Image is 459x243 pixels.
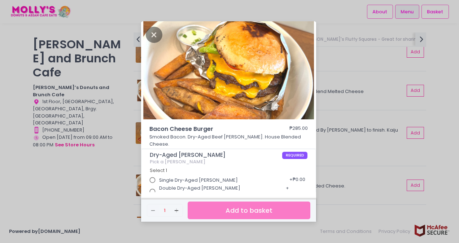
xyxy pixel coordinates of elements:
[284,182,308,201] div: + ₱105.00
[149,133,308,147] p: Smoked Bacon. Dry-Aged Beef [PERSON_NAME]. House Blended Cheese.
[188,202,310,219] button: Add to basket
[159,185,277,199] span: Double Dry-Aged [PERSON_NAME] (Recommended)
[289,125,308,133] div: ₱285.00
[159,177,238,184] span: Single Dry-Aged [PERSON_NAME]
[150,159,308,165] div: Pick a [PERSON_NAME]
[149,125,268,133] span: Bacon Cheese Burger
[150,167,167,173] span: Select 1
[287,173,307,187] div: + ₱0.00
[141,21,316,119] img: Bacon Cheese Burger
[150,152,282,158] span: Dry-Aged [PERSON_NAME]
[282,152,308,159] span: REQUIRED
[146,31,162,38] button: Close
